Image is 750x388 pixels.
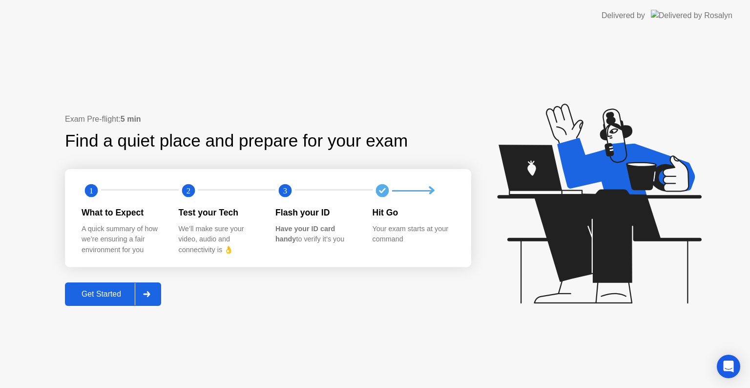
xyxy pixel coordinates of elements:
div: Open Intercom Messenger [717,355,740,378]
div: Your exam starts at your command [373,224,454,245]
text: 1 [89,186,93,195]
div: Hit Go [373,206,454,219]
div: We’ll make sure your video, audio and connectivity is 👌 [179,224,260,256]
text: 3 [283,186,287,195]
button: Get Started [65,282,161,306]
div: to verify it’s you [275,224,357,245]
b: 5 min [121,115,141,123]
div: Get Started [68,290,135,299]
div: A quick summary of how we’re ensuring a fair environment for you [82,224,163,256]
div: Exam Pre-flight: [65,113,471,125]
div: Test your Tech [179,206,260,219]
div: What to Expect [82,206,163,219]
b: Have your ID card handy [275,225,335,243]
div: Flash your ID [275,206,357,219]
text: 2 [186,186,190,195]
div: Delivered by [602,10,645,22]
div: Find a quiet place and prepare for your exam [65,128,409,154]
img: Delivered by Rosalyn [651,10,732,21]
